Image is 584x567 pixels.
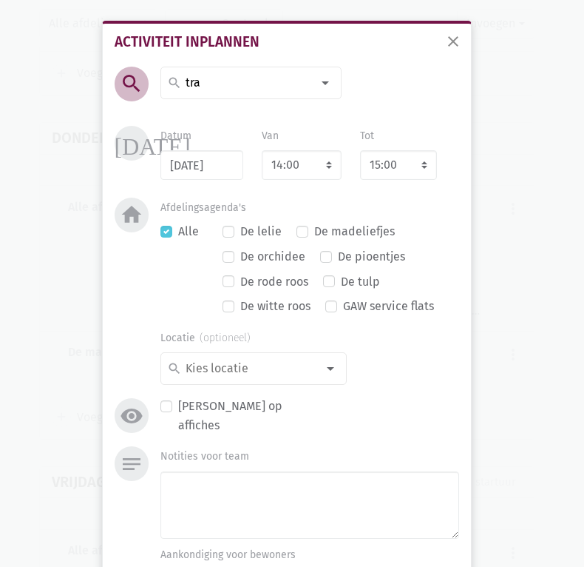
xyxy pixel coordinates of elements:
span: close [444,33,462,50]
i: visibility [120,404,143,428]
label: Locatie [160,330,251,346]
label: GAW service flats [343,297,434,316]
label: [PERSON_NAME] op affiches [178,397,282,435]
label: De madeliefjes [314,222,395,241]
label: Notities voor team [160,449,249,465]
i: home [120,203,143,227]
label: Alle [178,222,199,241]
input: train je brein [183,73,311,93]
label: Afdelingsagenda's [160,200,246,216]
i: [DATE] [115,131,191,155]
label: De pioentjes [338,247,405,266]
div: Activiteit inplannen [115,36,459,49]
label: De witte roos [240,297,310,316]
label: De orchidee [240,247,305,266]
label: Datum [160,128,191,144]
label: Aankondiging voor bewoners [160,547,296,563]
i: search [120,72,143,95]
label: De rode roos [240,272,308,292]
label: De tulp [341,272,380,292]
i: notes [120,452,143,476]
label: De lelie [240,222,282,241]
input: Kies locatie [183,359,317,378]
button: sluiten [438,27,468,60]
